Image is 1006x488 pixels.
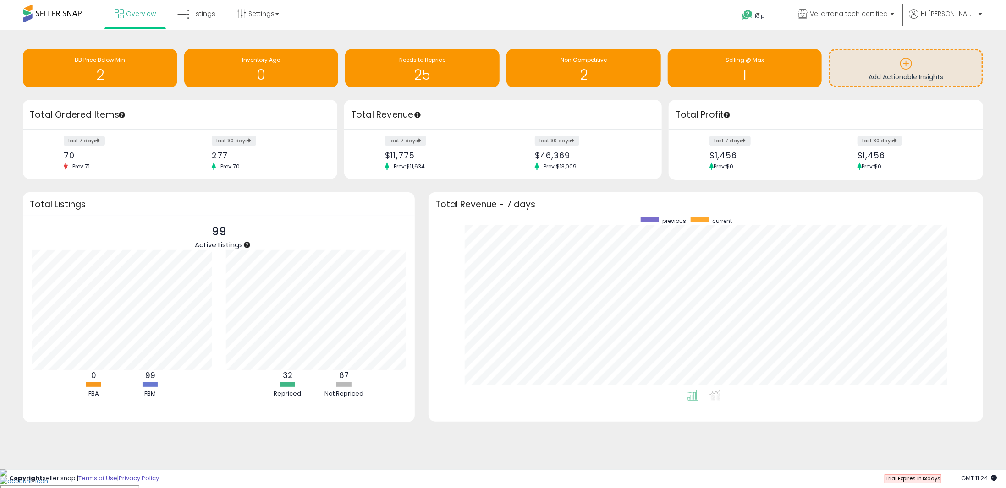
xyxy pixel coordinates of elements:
div: 277 [212,151,321,160]
span: Prev: $0 [714,163,733,170]
a: Inventory Age 0 [184,49,339,87]
div: Tooltip anchor [723,111,731,119]
label: last 7 days [385,136,426,146]
a: Hi [PERSON_NAME] [909,9,982,30]
h3: Total Listings [30,201,408,208]
div: Not Repriced [317,390,372,398]
h1: 1 [672,67,818,82]
div: $46,369 [535,151,646,160]
span: current [712,217,732,225]
a: BB Price Below Min 2 [23,49,177,87]
a: Add Actionable Insights [830,50,982,86]
div: FBA [66,390,121,398]
h3: Total Revenue [351,108,655,121]
h1: 2 [511,67,656,82]
div: FBM [123,390,178,398]
h3: Total Ordered Items [30,108,330,121]
span: Prev: 70 [216,163,244,170]
div: 70 [64,151,173,160]
div: $1,456 [858,151,967,160]
span: previous [662,217,686,225]
span: Help [753,12,765,20]
div: $1,456 [709,151,819,160]
span: Needs to Reprice [399,56,445,64]
h1: 2 [27,67,173,82]
span: Non Competitive [561,56,607,64]
span: BB Price Below Min [75,56,125,64]
span: Prev: $0 [862,163,881,170]
h1: 25 [350,67,495,82]
a: Help [735,2,783,30]
a: Selling @ Max 1 [668,49,822,87]
b: 99 [145,370,155,381]
b: 0 [91,370,96,381]
a: Non Competitive 2 [506,49,661,87]
span: Add Actionable Insights [869,72,943,81]
span: Prev: $13,009 [539,163,581,170]
span: Listings [192,9,215,18]
div: $11,775 [385,151,496,160]
label: last 30 days [858,136,902,146]
span: Selling @ Max [726,56,764,64]
div: Tooltip anchor [118,111,126,119]
label: last 30 days [212,136,256,146]
p: 99 [195,223,243,240]
span: Overview [126,9,156,18]
span: Active Listings [195,240,243,249]
div: Repriced [260,390,315,398]
b: 32 [283,370,292,381]
label: last 7 days [709,136,751,146]
label: last 7 days [64,136,105,146]
h3: Total Revenue - 7 days [435,201,976,208]
a: Needs to Reprice 25 [345,49,500,87]
h3: Total Profit [676,108,976,121]
h1: 0 [189,67,334,82]
label: last 30 days [535,136,579,146]
i: Get Help [742,9,753,21]
span: Vellarrana tech certified [810,9,888,18]
span: Prev: $11,634 [389,163,429,170]
div: Tooltip anchor [413,111,422,119]
b: 67 [339,370,349,381]
span: Inventory Age [242,56,280,64]
div: Tooltip anchor [243,241,251,249]
span: Prev: 71 [68,163,94,170]
span: Hi [PERSON_NAME] [921,9,976,18]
